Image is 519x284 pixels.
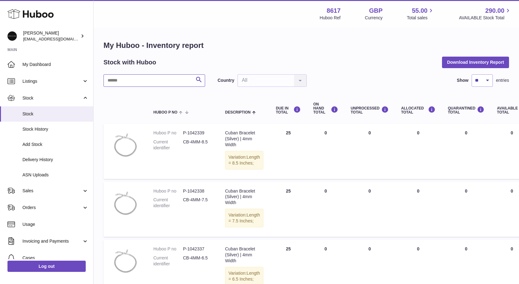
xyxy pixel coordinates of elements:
[7,31,17,41] img: hello@alfredco.com
[407,7,435,21] a: 55.00 Total sales
[153,130,183,136] dt: Huboo P no
[225,151,263,170] div: Variation:
[22,95,82,101] span: Stock
[225,209,263,227] div: Variation:
[23,30,79,42] div: [PERSON_NAME]
[270,182,307,237] td: 25
[153,255,183,267] dt: Current identifier
[395,124,442,179] td: 0
[183,246,213,252] dd: P-1042337
[153,188,183,194] dt: Huboo P no
[7,261,86,272] a: Log out
[22,205,82,211] span: Orders
[23,36,92,41] span: [EMAIL_ADDRESS][DOMAIN_NAME]
[153,110,177,114] span: Huboo P no
[22,221,89,227] span: Usage
[22,126,89,132] span: Stock History
[351,106,389,114] div: UNPROCESSED Total
[465,246,468,251] span: 0
[327,7,341,15] strong: 8617
[225,246,263,264] div: Cuban Bracelet (Silver) | 4mm Width
[369,7,382,15] strong: GBP
[459,7,512,21] a: 290.00 AVAILABLE Stock Total
[320,15,341,21] div: Huboo Ref
[225,188,263,206] div: Cuban Bracelet (Silver) | 4mm Width
[110,188,141,219] img: product image
[183,188,213,194] dd: P-1042338
[465,130,468,135] span: 0
[22,142,89,147] span: Add Stock
[22,172,89,178] span: ASN Uploads
[22,62,89,68] span: My Dashboard
[485,7,504,15] span: 290.00
[270,124,307,179] td: 25
[110,130,141,161] img: product image
[22,255,89,261] span: Cases
[313,102,338,115] div: ON HAND Total
[225,110,251,114] span: Description
[365,15,383,21] div: Currency
[459,15,512,21] span: AVAILABLE Stock Total
[153,246,183,252] dt: Huboo P no
[22,188,82,194] span: Sales
[22,78,82,84] span: Listings
[183,197,213,209] dd: CB-4MM-7.5
[153,139,183,151] dt: Current identifier
[228,271,260,282] span: Length = 6.5 Inches;
[22,238,82,244] span: Invoicing and Payments
[412,7,427,15] span: 55.00
[153,197,183,209] dt: Current identifier
[225,130,263,148] div: Cuban Bracelet (Silver) | 4mm Width
[103,58,156,67] h2: Stock with Huboo
[307,182,344,237] td: 0
[110,246,141,277] img: product image
[457,77,469,83] label: Show
[442,57,509,68] button: Download Inventory Report
[218,77,234,83] label: Country
[448,106,485,114] div: QUARANTINED Total
[307,124,344,179] td: 0
[228,155,260,165] span: Length = 8.5 Inches;
[395,182,442,237] td: 0
[465,189,468,193] span: 0
[183,139,213,151] dd: CB-4MM-8.5
[183,130,213,136] dd: P-1042339
[344,124,395,179] td: 0
[407,15,435,21] span: Total sales
[276,106,301,114] div: DUE IN TOTAL
[401,106,435,114] div: ALLOCATED Total
[103,40,509,50] h1: My Huboo - Inventory report
[183,255,213,267] dd: CB-4MM-6.5
[22,111,89,117] span: Stock
[22,157,89,163] span: Delivery History
[496,77,509,83] span: entries
[344,182,395,237] td: 0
